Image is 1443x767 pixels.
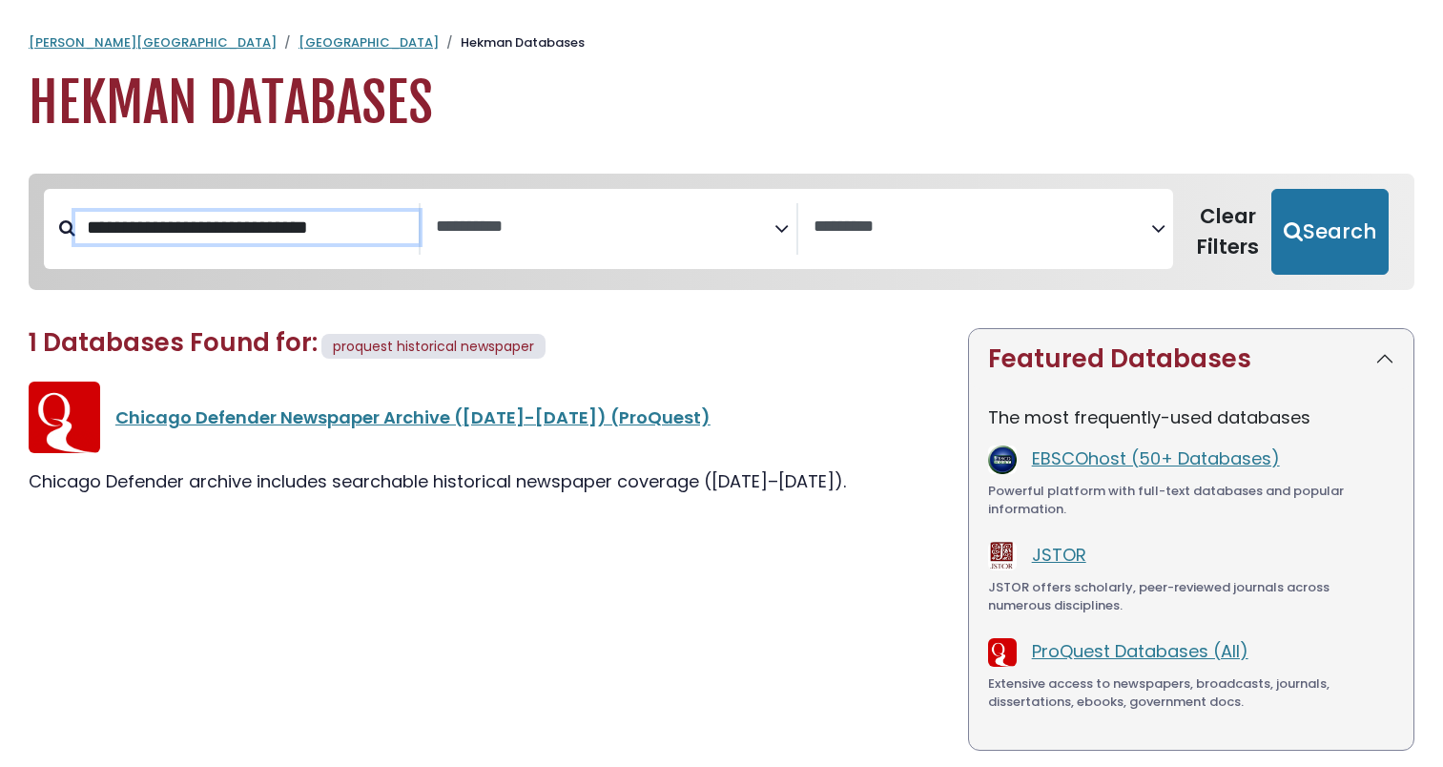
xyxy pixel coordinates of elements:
a: Chicago Defender Newspaper Archive ([DATE]-[DATE]) (ProQuest) [115,405,711,429]
a: [GEOGRAPHIC_DATA] [299,33,439,52]
p: The most frequently-used databases [988,404,1394,430]
div: JSTOR offers scholarly, peer-reviewed journals across numerous disciplines. [988,578,1394,615]
h1: Hekman Databases [29,72,1414,135]
a: EBSCOhost (50+ Databases) [1032,446,1280,470]
textarea: Search [814,218,1151,238]
div: Powerful platform with full-text databases and popular information. [988,482,1394,519]
nav: Search filters [29,174,1414,290]
textarea: Search [436,218,773,238]
span: 1 Databases Found for: [29,325,318,360]
img: ProQuest [29,382,100,453]
div: Chicago Defender archive includes searchable historical newspaper coverage ([DATE]–[DATE]). [29,468,945,494]
nav: breadcrumb [29,33,1414,52]
li: Hekman Databases [439,33,585,52]
a: [PERSON_NAME][GEOGRAPHIC_DATA] [29,33,277,52]
button: Featured Databases [969,329,1413,389]
button: Clear Filters [1185,189,1271,275]
a: ProQuest Databases (All) [1032,639,1248,663]
a: JSTOR [1032,543,1086,567]
div: Extensive access to newspapers, broadcasts, journals, dissertations, ebooks, government docs. [988,674,1394,712]
input: Search database by title or keyword [75,212,419,243]
button: Submit for Search Results [1271,189,1389,275]
span: proquest historical newspaper [333,337,534,356]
